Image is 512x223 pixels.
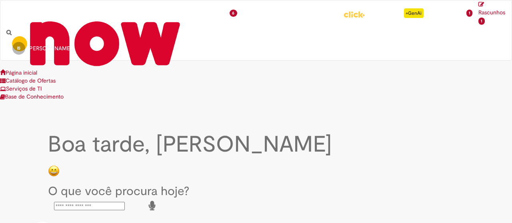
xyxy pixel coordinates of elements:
a: Rascunhos [6,0,506,24]
img: ServiceNow [6,8,186,78]
h2: Boa tarde, [PERSON_NAME] [48,132,464,157]
a: IS [PERSON_NAME] [6,36,78,60]
span: 1 [478,18,485,25]
a: Ir para a Homepage [0,0,192,24]
img: happy-face.png [48,165,60,177]
span: Rascunhos [478,9,505,16]
i: Search from all sources [6,30,12,35]
span: [PERSON_NAME] [28,45,72,52]
span: IS [17,45,20,51]
h2: O que você procura hoje? [48,185,464,198]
